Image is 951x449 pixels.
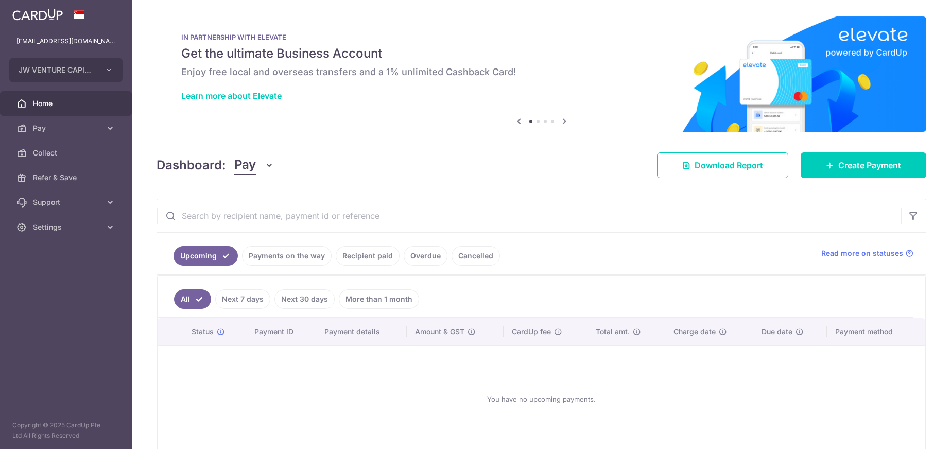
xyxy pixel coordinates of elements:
[821,248,913,258] a: Read more on statuses
[512,326,551,337] span: CardUp fee
[157,156,226,175] h4: Dashboard:
[246,318,316,345] th: Payment ID
[596,326,630,337] span: Total amt.
[673,326,716,337] span: Charge date
[452,246,500,266] a: Cancelled
[242,246,332,266] a: Payments on the way
[657,152,788,178] a: Download Report
[336,246,400,266] a: Recipient paid
[801,152,926,178] a: Create Payment
[174,289,211,309] a: All
[157,16,926,132] img: Renovation banner
[157,199,901,232] input: Search by recipient name, payment id or reference
[762,326,792,337] span: Due date
[215,289,270,309] a: Next 7 days
[33,197,101,208] span: Support
[339,289,419,309] a: More than 1 month
[12,8,63,21] img: CardUp
[33,222,101,232] span: Settings
[181,91,282,101] a: Learn more about Elevate
[821,248,903,258] span: Read more on statuses
[404,246,447,266] a: Overdue
[33,98,101,109] span: Home
[174,246,238,266] a: Upcoming
[33,123,101,133] span: Pay
[181,33,902,41] p: IN PARTNERSHIP WITH ELEVATE
[827,318,925,345] th: Payment method
[170,354,913,444] div: You have no upcoming payments.
[234,156,256,175] span: Pay
[181,66,902,78] h6: Enjoy free local and overseas transfers and a 1% unlimited Cashback Card!
[33,148,101,158] span: Collect
[695,159,763,171] span: Download Report
[192,326,214,337] span: Status
[838,159,901,171] span: Create Payment
[234,156,274,175] button: Pay
[274,289,335,309] a: Next 30 days
[9,58,123,82] button: JW VENTURE CAPITAL PTE. LTD.
[415,326,464,337] span: Amount & GST
[316,318,407,345] th: Payment details
[181,45,902,62] h5: Get the ultimate Business Account
[33,172,101,183] span: Refer & Save
[16,36,115,46] p: [EMAIL_ADDRESS][DOMAIN_NAME]
[19,65,95,75] span: JW VENTURE CAPITAL PTE. LTD.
